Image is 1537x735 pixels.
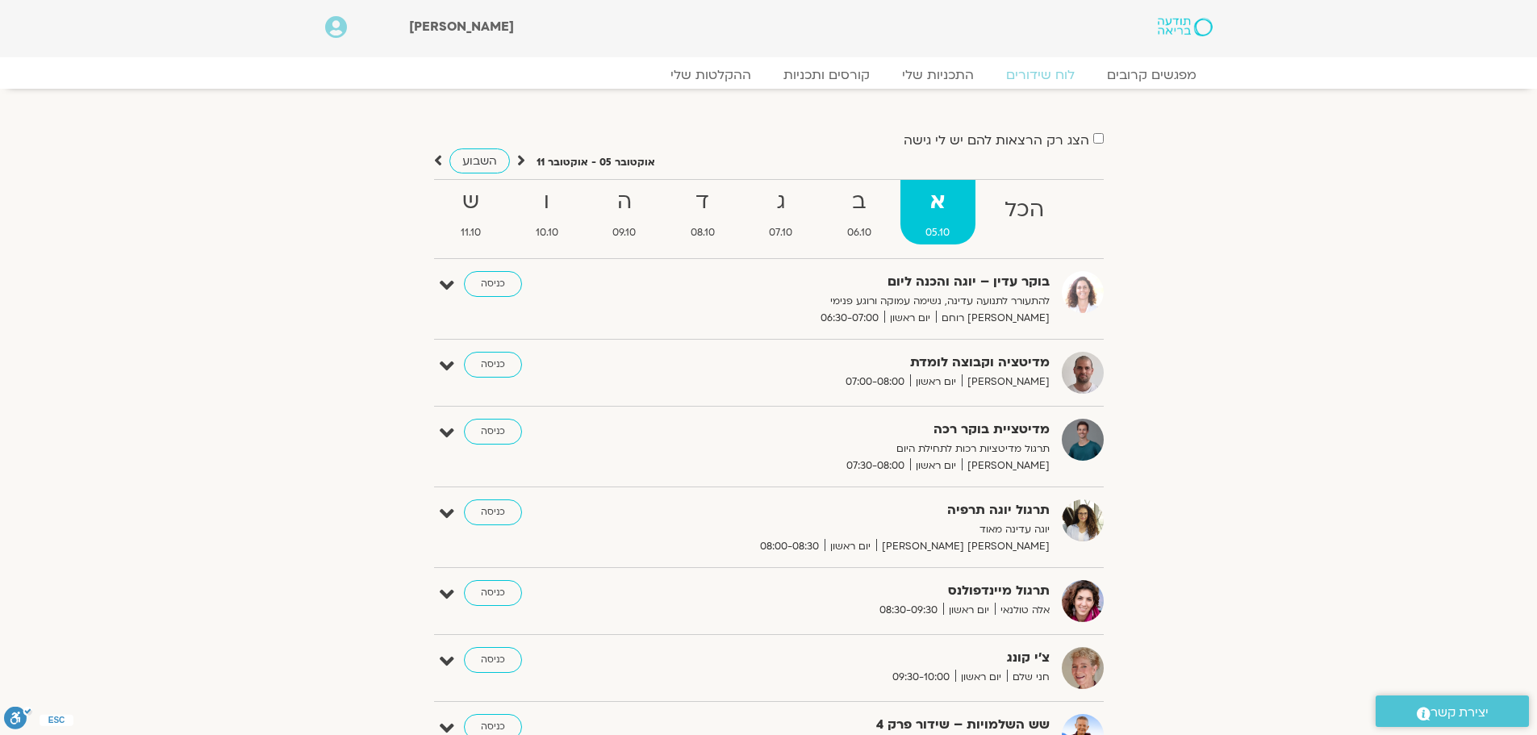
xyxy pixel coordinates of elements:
span: 08:00-08:30 [754,538,825,555]
strong: תרגול מיינדפולנס [654,580,1050,602]
strong: ה [587,184,662,220]
span: יום ראשון [884,310,936,327]
span: יום ראשון [910,457,962,474]
a: ההקלטות שלי [654,67,767,83]
a: כניסה [464,499,522,525]
strong: ג [744,184,819,220]
span: 05.10 [900,224,976,241]
p: תרגול מדיטציות רכות לתחילת היום [654,441,1050,457]
span: [PERSON_NAME] רוחם [936,310,1050,327]
span: 06:30-07:00 [815,310,884,327]
span: 07:30-08:00 [841,457,910,474]
a: כניסה [464,580,522,606]
a: כניסה [464,352,522,378]
span: אלה טולנאי [995,602,1050,619]
span: 06.10 [821,224,897,241]
strong: ד [665,184,741,220]
span: [PERSON_NAME] [PERSON_NAME] [876,538,1050,555]
strong: ש [436,184,507,220]
strong: א [900,184,976,220]
a: ג07.10 [744,180,819,244]
a: ש11.10 [436,180,507,244]
strong: צ'י קונג [654,647,1050,669]
a: ו10.10 [510,180,584,244]
a: התכניות שלי [886,67,990,83]
strong: הכל [979,192,1070,228]
span: יום ראשון [955,669,1007,686]
strong: מדיטציה וקבוצה לומדת [654,352,1050,374]
a: הכל [979,180,1070,244]
p: יוגה עדינה מאוד [654,521,1050,538]
span: יום ראשון [910,374,962,390]
a: יצירת קשר [1376,695,1529,727]
span: 07.10 [744,224,819,241]
a: קורסים ותכניות [767,67,886,83]
span: 09:30-10:00 [887,669,955,686]
a: לוח שידורים [990,67,1091,83]
span: השבוע [462,153,497,169]
a: מפגשים קרובים [1091,67,1213,83]
span: 11.10 [436,224,507,241]
label: הצג רק הרצאות להם יש לי גישה [904,133,1089,148]
nav: Menu [325,67,1213,83]
span: [PERSON_NAME] [962,374,1050,390]
strong: ו [510,184,584,220]
span: יום ראשון [825,538,876,555]
a: השבוע [449,148,510,173]
span: 07:00-08:00 [840,374,910,390]
a: כניסה [464,647,522,673]
span: יום ראשון [943,602,995,619]
span: 08.10 [665,224,741,241]
span: חני שלם [1007,669,1050,686]
span: 09.10 [587,224,662,241]
a: ה09.10 [587,180,662,244]
strong: תרגול יוגה תרפיה [654,499,1050,521]
strong: בוקר עדין – יוגה והכנה ליום [654,271,1050,293]
span: יצירת קשר [1430,702,1489,724]
a: ב06.10 [821,180,897,244]
a: כניסה [464,419,522,445]
strong: מדיטציית בוקר רכה [654,419,1050,441]
span: 08:30-09:30 [874,602,943,619]
a: כניסה [464,271,522,297]
a: ד08.10 [665,180,741,244]
span: [PERSON_NAME] [409,18,514,35]
p: להתעורר לתנועה עדינה, נשימה עמוקה ורוגע פנימי [654,293,1050,310]
span: [PERSON_NAME] [962,457,1050,474]
p: אוקטובר 05 - אוקטובר 11 [537,154,655,171]
span: 10.10 [510,224,584,241]
strong: ב [821,184,897,220]
a: א05.10 [900,180,976,244]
